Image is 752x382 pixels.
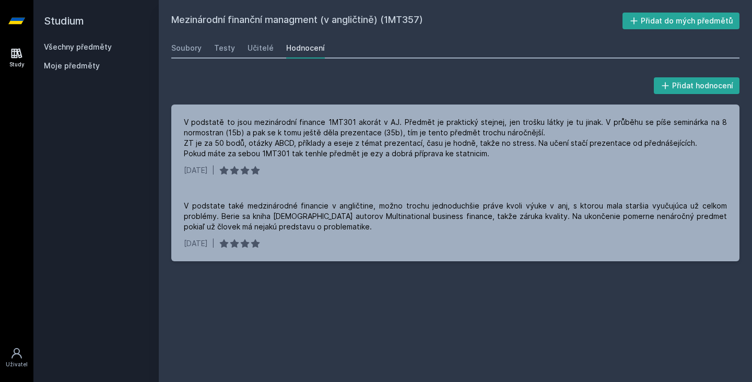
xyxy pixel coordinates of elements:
[654,77,740,94] button: Přidat hodnocení
[184,165,208,176] div: [DATE]
[44,42,112,51] a: Všechny předměty
[2,42,31,74] a: Study
[2,342,31,374] a: Uživatel
[184,117,727,159] div: V podstatě to jsou mezinárodní finance 1MT301 akorát v AJ. Předmět je praktický stejnej, jen troš...
[171,38,202,59] a: Soubory
[286,38,325,59] a: Hodnocení
[184,238,208,249] div: [DATE]
[171,13,622,29] h2: Mezinárodní finanční managment (v angličtině) (1MT357)
[248,43,274,53] div: Učitelé
[212,165,215,176] div: |
[44,61,100,71] span: Moje předměty
[286,43,325,53] div: Hodnocení
[9,61,25,68] div: Study
[622,13,740,29] button: Přidat do mých předmětů
[6,361,28,368] div: Uživatel
[214,38,235,59] a: Testy
[214,43,235,53] div: Testy
[248,38,274,59] a: Učitelé
[184,201,727,232] div: V podstate také medzinárodné financie v angličtine, možno trochu jednoduchšie práve kvoli výuke v...
[212,238,215,249] div: |
[171,43,202,53] div: Soubory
